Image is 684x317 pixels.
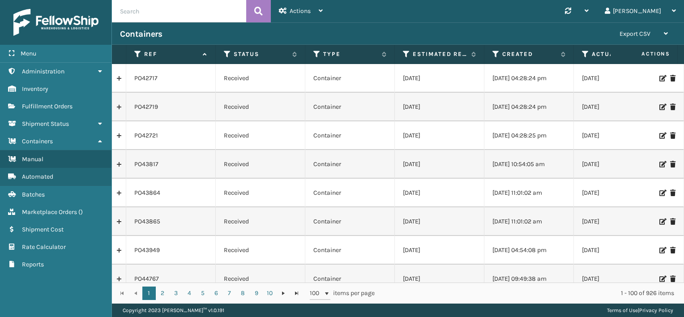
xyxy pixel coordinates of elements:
a: PO42719 [134,103,158,111]
i: Delete [670,161,675,167]
a: PO43864 [134,188,160,197]
div: 1 - 100 of 926 items [387,289,674,298]
a: Privacy Policy [639,307,673,313]
a: PO42721 [134,131,158,140]
i: Edit [659,190,665,196]
td: [DATE] 04:54:08 pm [484,236,574,265]
i: Edit [659,276,665,282]
a: 5 [196,287,209,300]
span: ( ) [78,208,83,216]
i: Delete [670,276,675,282]
label: Created [502,50,556,58]
a: 7 [223,287,236,300]
a: 1 [142,287,156,300]
td: [DATE] 04:28:24 pm [484,64,574,93]
a: PO42717 [134,74,158,83]
td: [DATE] [574,150,663,179]
span: Manual [22,155,43,163]
i: Edit [659,75,665,81]
td: Received [216,236,305,265]
td: [DATE] [574,121,663,150]
td: Container [305,93,395,121]
label: Actual Receiving Date [592,50,646,58]
td: [DATE] [574,265,663,293]
td: [DATE] [574,64,663,93]
td: [DATE] [395,236,484,265]
span: items per page [310,287,375,300]
label: Ref [144,50,198,58]
i: Delete [670,218,675,225]
i: Edit [659,161,665,167]
td: [DATE] [395,265,484,293]
a: PO43865 [134,217,160,226]
span: 100 [310,289,323,298]
span: Marketplace Orders [22,208,77,216]
td: Received [216,265,305,293]
a: Go to the last page [290,287,304,300]
span: Reports [22,261,44,268]
td: Container [305,64,395,93]
i: Delete [670,104,675,110]
td: [DATE] [395,207,484,236]
span: Shipment Status [22,120,69,128]
td: [DATE] [574,207,663,236]
a: 2 [156,287,169,300]
span: Fulfillment Orders [22,103,73,110]
span: Actions [290,7,311,15]
td: Received [216,207,305,236]
td: Received [216,121,305,150]
td: [DATE] [574,179,663,207]
td: Received [216,150,305,179]
td: Container [305,121,395,150]
h3: Containers [120,29,162,39]
span: Automated [22,173,53,180]
td: [DATE] 04:28:25 pm [484,121,574,150]
span: Go to the last page [293,290,300,297]
a: Go to the next page [277,287,290,300]
td: [DATE] 10:54:05 am [484,150,574,179]
span: Go to the next page [280,290,287,297]
td: [DATE] [574,93,663,121]
label: Status [234,50,288,58]
td: Received [216,179,305,207]
i: Edit [659,247,665,253]
a: PO43817 [134,160,158,169]
td: Container [305,207,395,236]
td: [DATE] 11:01:02 am [484,179,574,207]
td: Container [305,179,395,207]
a: 9 [250,287,263,300]
i: Delete [670,75,675,81]
a: 6 [209,287,223,300]
span: Administration [22,68,64,75]
td: [DATE] [395,179,484,207]
div: | [607,304,673,317]
a: 8 [236,287,250,300]
a: 3 [169,287,183,300]
td: [DATE] [395,93,484,121]
i: Delete [670,133,675,139]
span: Inventory [22,85,48,93]
a: 4 [183,287,196,300]
td: [DATE] 04:28:24 pm [484,93,574,121]
a: Terms of Use [607,307,638,313]
p: Copyright 2023 [PERSON_NAME]™ v 1.0.191 [123,304,224,317]
img: logo [13,9,98,36]
td: [DATE] [395,150,484,179]
span: Actions [613,47,675,61]
a: 10 [263,287,277,300]
i: Delete [670,247,675,253]
td: Received [216,93,305,121]
label: Type [323,50,377,58]
td: [DATE] 11:01:02 am [484,207,574,236]
i: Edit [659,133,665,139]
td: Container [305,236,395,265]
a: PO44767 [134,274,159,283]
td: Container [305,150,395,179]
span: Rate Calculator [22,243,66,251]
span: Containers [22,137,53,145]
span: Menu [21,50,36,57]
td: [DATE] [574,236,663,265]
td: [DATE] [395,121,484,150]
span: Batches [22,191,45,198]
span: Export CSV [620,30,650,38]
